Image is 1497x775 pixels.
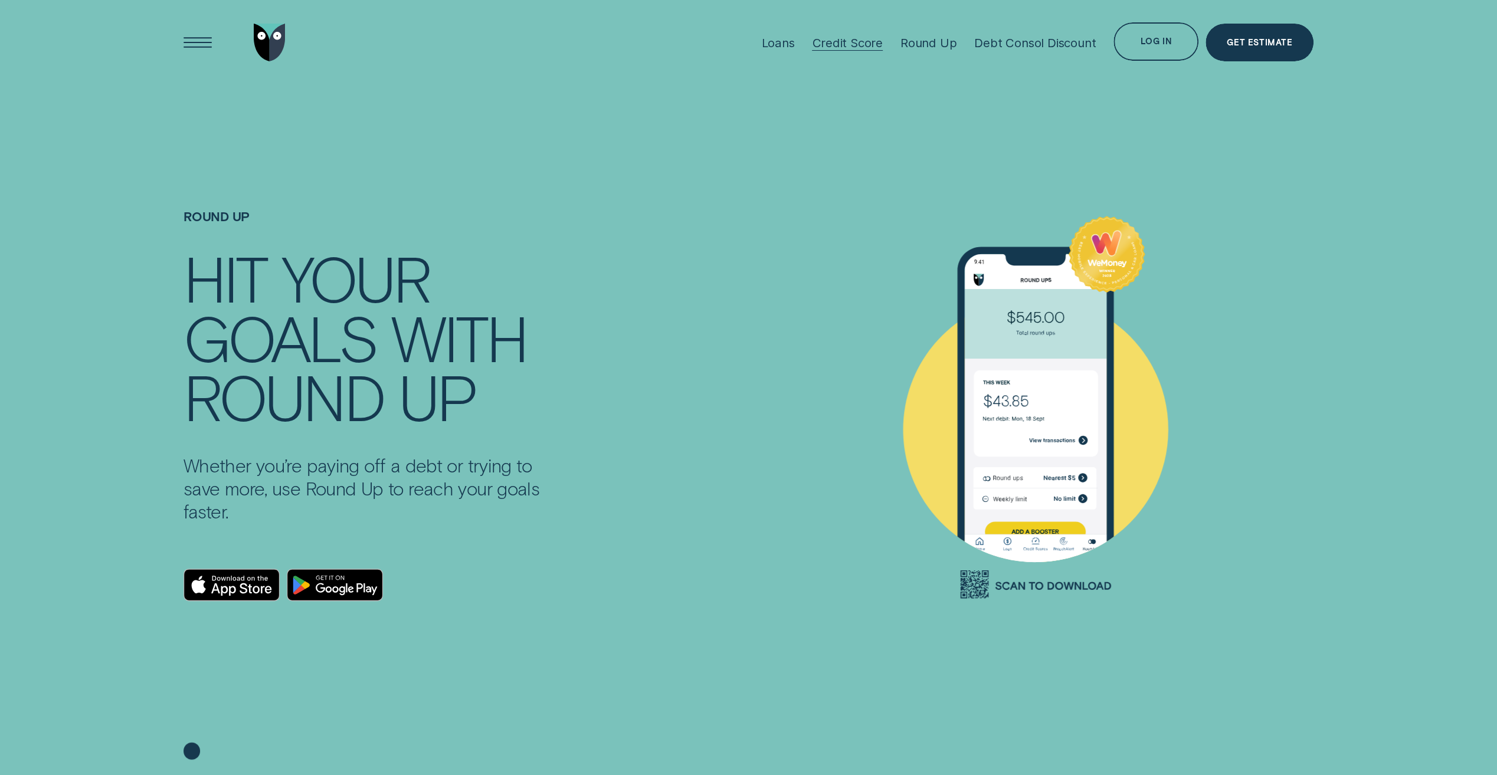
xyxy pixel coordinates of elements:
[184,209,552,248] h1: Round Up
[974,35,1096,50] div: Debt Consol Discount
[281,248,430,307] div: YOUR
[1206,24,1313,62] a: Get Estimate
[184,248,552,425] h4: HIT YOUR GOALS WITH ROUND UP
[812,35,883,50] div: Credit Score
[391,307,527,366] div: WITH
[184,454,552,523] p: Whether you’re paying off a debt or trying to save more, use Round Up to reach your goals faster.
[184,307,376,366] div: GOALS
[184,248,266,307] div: HIT
[179,24,217,62] button: Open Menu
[1113,22,1198,61] button: Log in
[254,24,286,62] img: Wisr
[900,35,956,50] div: Round Up
[398,366,476,425] div: UP
[184,569,280,601] a: Download on the App Store
[184,366,384,425] div: ROUND
[287,569,383,601] a: Android App on Google Play
[761,35,794,50] div: Loans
